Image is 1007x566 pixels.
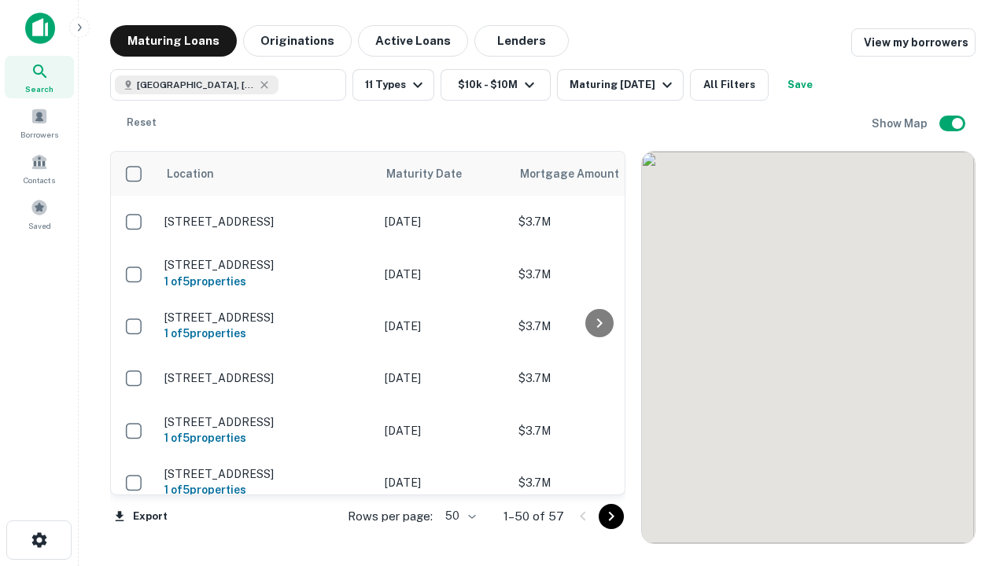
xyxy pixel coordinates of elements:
[872,115,930,132] h6: Show Map
[928,440,1007,516] iframe: Chat Widget
[25,13,55,44] img: capitalize-icon.png
[518,213,676,230] p: $3.7M
[243,25,352,57] button: Originations
[5,101,74,144] a: Borrowers
[851,28,976,57] a: View my borrowers
[385,422,503,439] p: [DATE]
[385,369,503,387] p: [DATE]
[386,164,482,183] span: Maturity Date
[28,219,51,232] span: Saved
[511,152,684,196] th: Mortgage Amount
[348,507,433,526] p: Rows per page:
[385,266,503,283] p: [DATE]
[24,174,55,186] span: Contacts
[164,258,369,272] p: [STREET_ADDRESS]
[164,273,369,290] h6: 1 of 5 properties
[164,429,369,447] h6: 1 of 5 properties
[441,69,551,101] button: $10k - $10M
[164,467,369,481] p: [STREET_ADDRESS]
[439,505,478,527] div: 50
[385,474,503,491] p: [DATE]
[110,505,172,528] button: Export
[518,422,676,439] p: $3.7M
[358,25,468,57] button: Active Loans
[503,507,564,526] p: 1–50 of 57
[164,415,369,429] p: [STREET_ADDRESS]
[5,147,74,189] a: Contacts
[599,504,624,529] button: Go to next page
[164,325,369,342] h6: 1 of 5 properties
[352,69,434,101] button: 11 Types
[5,193,74,235] a: Saved
[166,164,214,183] span: Location
[116,107,167,138] button: Reset
[157,152,377,196] th: Location
[775,69,825,101] button: Save your search to get updates of matches that match your search criteria.
[518,474,676,491] p: $3.7M
[137,78,255,92] span: [GEOGRAPHIC_DATA], [GEOGRAPHIC_DATA]
[20,128,58,141] span: Borrowers
[110,25,237,57] button: Maturing Loans
[518,266,676,283] p: $3.7M
[5,56,74,98] a: Search
[474,25,569,57] button: Lenders
[557,69,684,101] button: Maturing [DATE]
[570,75,677,94] div: Maturing [DATE]
[164,311,369,325] p: [STREET_ADDRESS]
[25,83,53,95] span: Search
[164,481,369,498] h6: 1 of 5 properties
[164,215,369,229] p: [STREET_ADDRESS]
[385,318,503,335] p: [DATE]
[377,152,511,196] th: Maturity Date
[518,369,676,387] p: $3.7M
[518,318,676,335] p: $3.7M
[385,213,503,230] p: [DATE]
[690,69,769,101] button: All Filters
[520,164,640,183] span: Mortgage Amount
[164,371,369,385] p: [STREET_ADDRESS]
[642,152,975,543] div: 0 0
